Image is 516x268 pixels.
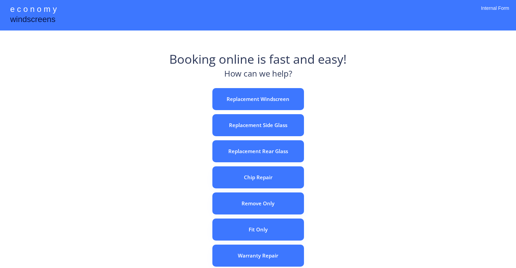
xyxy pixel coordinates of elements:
div: windscreens [10,14,55,27]
div: How can we help? [224,68,292,83]
div: e c o n o m y [10,3,57,16]
div: Booking online is fast and easy! [169,51,347,68]
button: Replacement Rear Glass [212,140,304,162]
button: Fit Only [212,219,304,241]
button: Warranty Repair [212,245,304,267]
button: Remove Only [212,192,304,214]
div: Internal Form [481,5,509,20]
button: Chip Repair [212,166,304,188]
button: Replacement Windscreen [212,88,304,110]
button: Replacement Side Glass [212,114,304,136]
